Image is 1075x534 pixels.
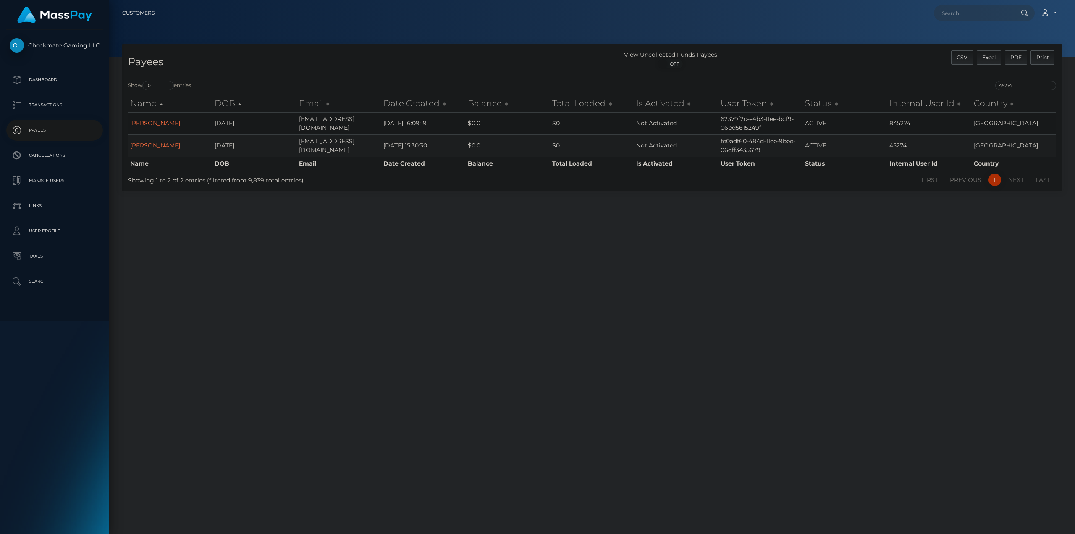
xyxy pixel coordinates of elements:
[381,112,466,134] td: [DATE] 16:09:19
[957,54,967,61] span: CSV
[10,275,100,288] p: Search
[887,112,972,134] td: 845274
[6,195,103,216] a: Links
[10,200,100,212] p: Links
[592,50,749,59] div: View Uncollected Funds Payees
[803,112,887,134] td: ACTIVE
[6,271,103,292] a: Search
[212,112,297,134] td: [DATE]
[887,134,972,157] td: 45274
[550,157,635,170] th: Total Loaded
[972,95,1056,112] th: Country: activate to sort column ascending
[887,157,972,170] th: Internal User Id
[466,95,550,112] th: Balance: activate to sort column ascending
[6,246,103,267] a: Taxes
[212,134,297,157] td: [DATE]
[1036,54,1049,61] span: Print
[142,81,174,90] select: Showentries
[951,50,973,65] button: CSV
[17,7,92,23] img: MassPay Logo
[128,157,212,170] th: Name
[6,221,103,242] a: User Profile
[550,112,635,134] td: $0
[381,95,466,112] th: Date Created: activate to sort column ascending
[550,95,635,112] th: Total Loaded: activate to sort column ascending
[6,69,103,90] a: Dashboard
[803,157,887,170] th: Status
[718,95,803,112] th: User Token: activate to sort column ascending
[381,134,466,157] td: [DATE] 15:30:30
[982,54,996,61] span: Excel
[6,145,103,166] a: Cancellations
[10,74,100,86] p: Dashboard
[128,95,212,112] th: Name: activate to sort column ascending
[297,157,381,170] th: Email
[130,119,180,127] a: [PERSON_NAME]
[972,134,1056,157] td: [GEOGRAPHIC_DATA]
[718,157,803,170] th: User Token
[972,157,1056,170] th: Country
[803,134,887,157] td: ACTIVE
[634,95,718,112] th: Is Activated: activate to sort column ascending
[381,157,466,170] th: Date Created
[297,95,381,112] th: Email: activate to sort column ascending
[466,112,550,134] td: $0.0
[988,174,1001,186] a: 1
[466,134,550,157] td: $0.0
[995,81,1056,90] input: Search transactions
[550,134,635,157] td: $0
[122,4,155,22] a: Customers
[297,134,381,157] td: [EMAIL_ADDRESS][DOMAIN_NAME]
[10,38,24,53] img: Checkmate Gaming LLC
[128,81,191,90] label: Show entries
[1030,50,1054,65] button: Print
[212,157,297,170] th: DOB
[6,120,103,141] a: Payees
[10,99,100,111] p: Transactions
[977,50,1002,65] button: Excel
[10,149,100,162] p: Cancellations
[6,170,103,191] a: Manage Users
[466,157,550,170] th: Balance
[634,112,718,134] td: Not Activated
[718,112,803,134] td: 62379f2c-e4b3-11ee-bcf9-06bd5615249f
[934,5,1013,21] input: Search...
[1005,50,1028,65] button: PDF
[10,124,100,137] p: Payees
[10,225,100,237] p: User Profile
[663,59,684,68] span: OFF
[10,250,100,263] p: Taxes
[634,157,718,170] th: Is Activated
[887,95,972,112] th: Internal User Id: activate to sort column ascending
[128,55,586,69] h4: Payees
[297,112,381,134] td: [EMAIL_ADDRESS][DOMAIN_NAME]
[10,174,100,187] p: Manage Users
[718,134,803,157] td: fe0adf60-484d-11ee-9bee-06cff3435679
[6,42,103,49] span: Checkmate Gaming LLC
[212,95,297,112] th: DOB: activate to sort column descending
[1010,54,1022,61] span: PDF
[634,134,718,157] td: Not Activated
[6,95,103,116] a: Transactions
[128,173,507,185] div: Showing 1 to 2 of 2 entries (filtered from 9,839 total entries)
[803,95,887,112] th: Status: activate to sort column ascending
[972,112,1056,134] td: [GEOGRAPHIC_DATA]
[130,142,180,149] a: [PERSON_NAME]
